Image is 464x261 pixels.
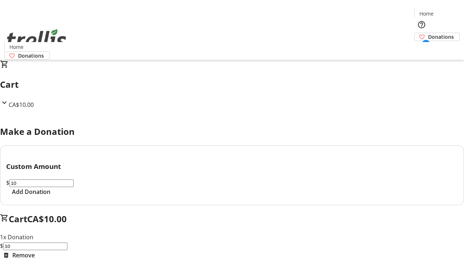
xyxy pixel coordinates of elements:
span: Home [419,10,434,17]
input: Donation Amount [9,179,74,187]
span: $ [6,179,9,187]
span: Donations [428,33,454,41]
input: Donation Amount [3,243,67,250]
span: Add Donation [12,187,50,196]
button: Cart [414,41,429,55]
span: Home [9,43,24,51]
span: CA$10.00 [27,213,67,225]
img: Orient E2E Organization FpTSwFFZlG's Logo [4,21,69,57]
h3: Custom Amount [6,161,458,171]
button: Help [414,17,429,32]
button: Add Donation [6,187,56,196]
span: CA$10.00 [9,101,34,109]
a: Home [5,43,28,51]
a: Home [415,10,438,17]
a: Donations [414,33,460,41]
a: Donations [4,51,50,60]
span: Donations [18,52,44,59]
span: Remove [12,251,35,260]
